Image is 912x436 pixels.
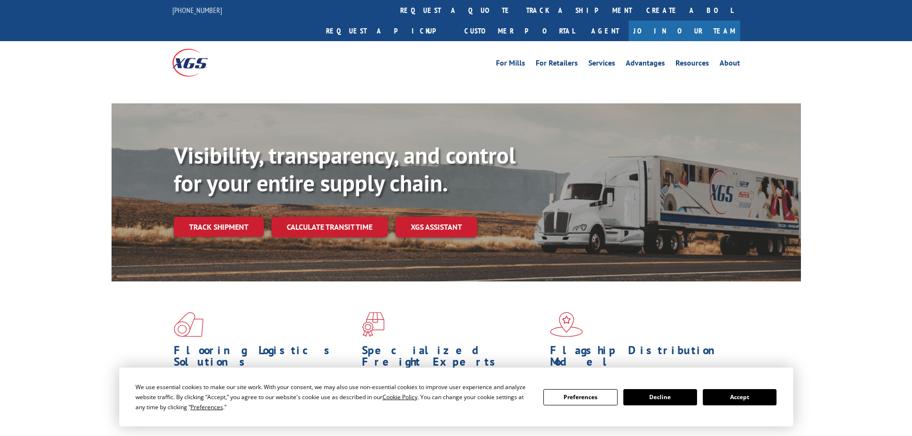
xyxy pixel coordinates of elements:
[174,345,355,372] h1: Flooring Logistics Solutions
[362,312,384,337] img: xgs-icon-focused-on-flooring-red
[550,312,583,337] img: xgs-icon-flagship-distribution-model-red
[119,368,793,426] div: Cookie Consent Prompt
[135,382,532,412] div: We use essential cookies to make our site work. With your consent, we may also use non-essential ...
[383,393,417,401] span: Cookie Policy
[319,21,457,41] a: Request a pickup
[676,59,709,70] a: Resources
[395,217,477,237] a: XGS ASSISTANT
[536,59,578,70] a: For Retailers
[174,312,203,337] img: xgs-icon-total-supply-chain-intelligence-red
[629,21,740,41] a: Join Our Team
[174,140,516,198] b: Visibility, transparency, and control for your entire supply chain.
[543,389,617,405] button: Preferences
[703,389,777,405] button: Accept
[172,5,222,15] a: [PHONE_NUMBER]
[626,59,665,70] a: Advantages
[582,21,629,41] a: Agent
[623,389,697,405] button: Decline
[174,217,264,237] a: Track shipment
[588,59,615,70] a: Services
[457,21,582,41] a: Customer Portal
[550,345,731,372] h1: Flagship Distribution Model
[496,59,525,70] a: For Mills
[362,345,543,372] h1: Specialized Freight Experts
[271,217,388,237] a: Calculate transit time
[191,403,223,411] span: Preferences
[720,59,740,70] a: About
